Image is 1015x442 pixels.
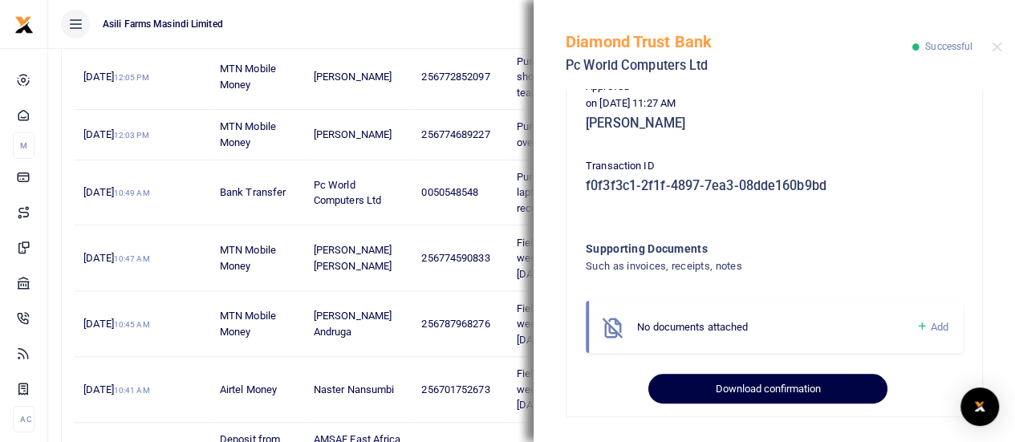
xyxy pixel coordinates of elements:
[114,131,149,140] small: 12:03 PM
[220,63,276,91] span: MTN Mobile Money
[83,252,149,264] span: [DATE]
[586,178,963,194] h5: f0f3f3c1-2f1f-4897-7ea3-08dde160b9bd
[421,186,478,198] span: 0050548548
[314,179,381,207] span: Pc World Computers Ltd
[586,95,963,112] p: on [DATE] 11:27 AM
[517,55,605,99] span: Purchase of safety shoes for the field team
[314,244,392,272] span: [PERSON_NAME] [PERSON_NAME]
[421,71,489,83] span: 256772852097
[586,158,963,175] p: Transaction ID
[13,406,35,432] li: Ac
[83,318,149,330] span: [DATE]
[925,41,972,52] span: Successful
[114,254,150,263] small: 10:47 AM
[314,310,392,338] span: [PERSON_NAME] Andruga
[83,383,149,395] span: [DATE]
[586,240,898,257] h4: Supporting Documents
[14,15,34,34] img: logo-small
[314,128,392,140] span: [PERSON_NAME]
[517,171,593,214] span: Purchase of two laptops for new recruits
[14,18,34,30] a: logo-small logo-large logo-large
[566,32,912,51] h5: Diamond Trust Bank
[960,387,999,426] div: Open Intercom Messenger
[220,383,277,395] span: Airtel Money
[114,386,150,395] small: 10:41 AM
[421,252,489,264] span: 256774590833
[648,374,887,404] button: Download confirmation
[421,128,489,140] span: 256774689227
[931,321,948,333] span: Add
[83,71,148,83] span: [DATE]
[83,128,148,140] span: [DATE]
[517,302,616,346] span: Field facilitation for 2 weeks from [DATE] to [DATE]
[220,186,286,198] span: Bank Transfer
[992,42,1002,52] button: Close
[220,244,276,272] span: MTN Mobile Money
[517,120,581,148] span: Purchase of 2 overcoats
[114,189,150,197] small: 10:49 AM
[637,321,748,333] span: No documents attached
[517,237,616,280] span: Field facilitation for 2 weeks from [DATE] to [DATE]
[314,71,392,83] span: [PERSON_NAME]
[586,116,963,132] h5: [PERSON_NAME]
[586,257,898,275] h4: Such as invoices, receipts, notes
[421,318,489,330] span: 256787968276
[517,367,616,411] span: Field facilitation for 2 weeks from [DATE] to [DATE]
[314,383,395,395] span: Naster Nansumbi
[114,320,150,329] small: 10:45 AM
[83,186,149,198] span: [DATE]
[220,310,276,338] span: MTN Mobile Money
[96,17,229,31] span: Asili Farms Masindi Limited
[13,132,35,159] li: M
[421,383,489,395] span: 256701752673
[566,58,912,74] h5: Pc World Computers Ltd
[114,73,149,82] small: 12:05 PM
[220,120,276,148] span: MTN Mobile Money
[916,318,948,336] a: Add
